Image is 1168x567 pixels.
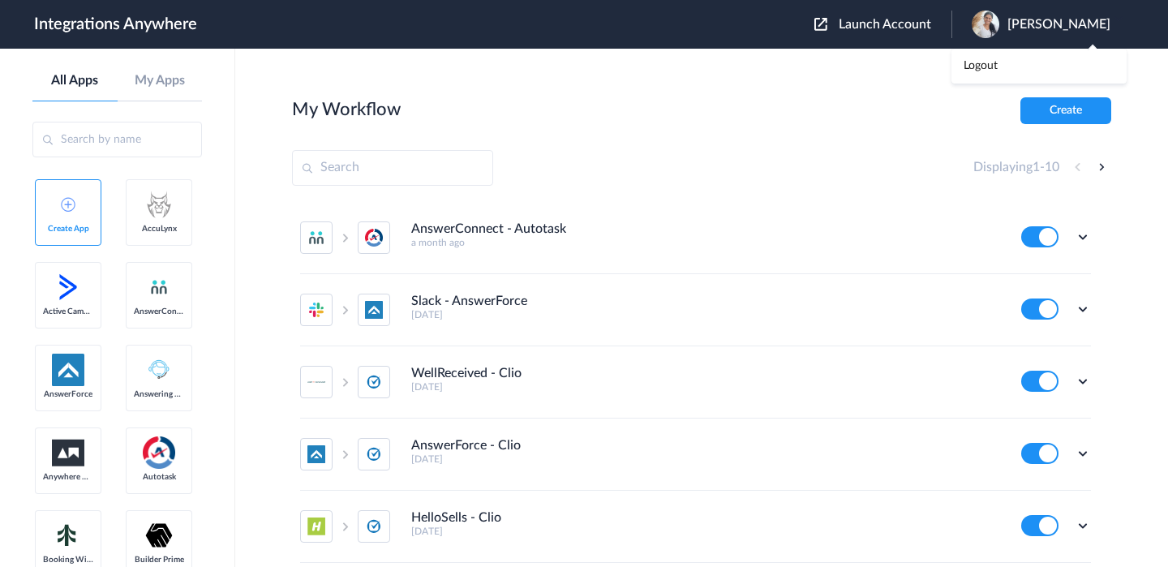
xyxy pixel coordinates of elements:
[839,18,931,31] span: Launch Account
[964,60,998,71] a: Logout
[149,277,169,297] img: answerconnect-logo.svg
[1020,97,1111,124] button: Create
[134,224,184,234] span: AccuLynx
[134,307,184,316] span: AnswerConnect
[52,440,84,466] img: aww.png
[411,381,999,393] h5: [DATE]
[43,224,93,234] span: Create App
[143,436,175,469] img: autotask.png
[118,73,203,88] a: My Apps
[411,526,999,537] h5: [DATE]
[1045,161,1059,174] span: 10
[52,354,84,386] img: af-app-logo.svg
[292,99,401,120] h2: My Workflow
[43,389,93,399] span: AnswerForce
[134,472,184,482] span: Autotask
[143,354,175,386] img: Answering_service.png
[52,271,84,303] img: active-campaign-logo.svg
[43,307,93,316] span: Active Campaign
[34,15,197,34] h1: Integrations Anywhere
[134,389,184,399] span: Answering Service
[411,366,522,381] h4: WellReceived - Clio
[52,521,84,550] img: Setmore_Logo.svg
[143,519,175,552] img: builder-prime-logo.svg
[32,73,118,88] a: All Apps
[411,510,501,526] h4: HelloSells - Clio
[292,150,493,186] input: Search
[814,18,827,31] img: launch-acct-icon.svg
[32,122,202,157] input: Search by name
[972,11,999,38] img: whatsapp-image-2025-02-25-at-14-26-01.jpeg
[43,555,93,565] span: Booking Widget
[143,188,175,221] img: acculynx-logo.svg
[411,453,999,465] h5: [DATE]
[814,17,951,32] button: Launch Account
[411,294,527,309] h4: Slack - AnswerForce
[411,438,521,453] h4: AnswerForce - Clio
[1007,17,1110,32] span: [PERSON_NAME]
[973,160,1059,175] h4: Displaying -
[411,309,999,320] h5: [DATE]
[43,472,93,482] span: Anywhere Works
[1033,161,1040,174] span: 1
[61,197,75,212] img: add-icon.svg
[134,555,184,565] span: Builder Prime
[411,221,566,237] h4: AnswerConnect - Autotask
[411,237,999,248] h5: a month ago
